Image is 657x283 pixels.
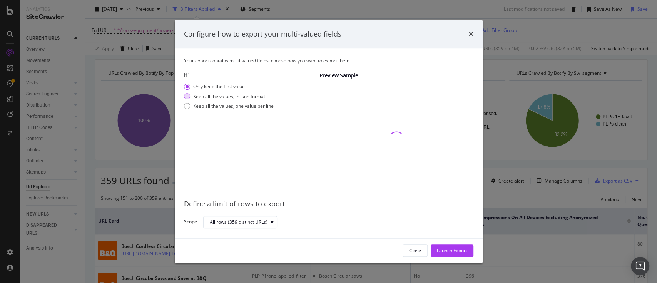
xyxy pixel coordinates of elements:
div: Keep all the values, in json format [193,93,265,100]
div: Launch Export [437,248,467,254]
div: Configure how to export your multi-valued fields [184,29,341,39]
div: Only keep the first value [193,84,245,90]
div: Only keep the first value [184,84,274,90]
div: All rows (359 distinct URLs) [210,220,267,224]
label: H1 [184,72,313,79]
label: Scope [184,218,197,227]
div: Open Intercom Messenger [631,257,649,275]
div: times [469,29,473,39]
div: Define a limit of rows to export [184,199,473,209]
div: modal [175,20,483,263]
button: All rows (359 distinct URLs) [203,216,277,228]
div: Close [409,248,421,254]
button: Launch Export [431,244,473,257]
div: Preview Sample [319,72,473,80]
div: Your export contains multi-valued fields, choose how you want to export them. [184,57,473,64]
div: Keep all the values, one value per line [193,103,274,109]
div: Keep all the values, in json format [184,93,274,100]
button: Close [403,244,428,257]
